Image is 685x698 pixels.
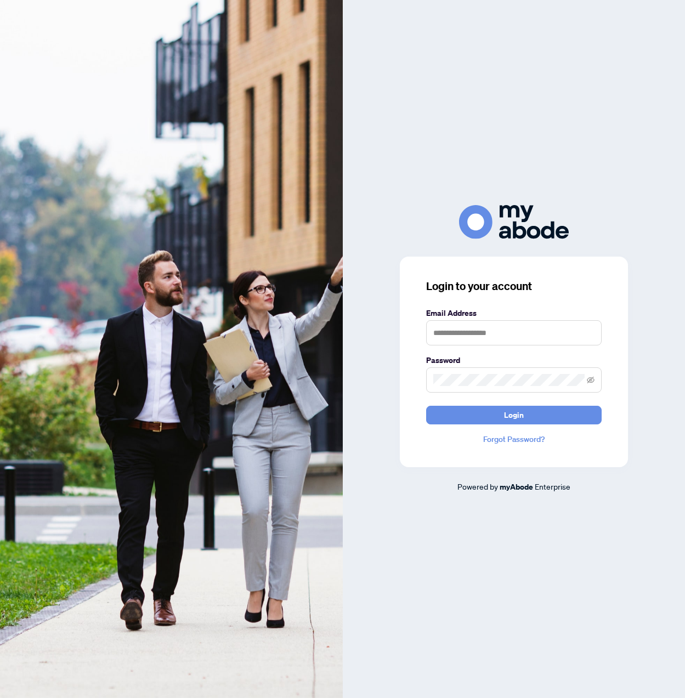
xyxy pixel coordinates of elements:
h3: Login to your account [426,279,602,294]
span: Login [504,406,524,424]
span: Powered by [457,481,498,491]
a: Forgot Password? [426,433,602,445]
button: Login [426,406,602,424]
label: Email Address [426,307,602,319]
img: ma-logo [459,205,569,239]
label: Password [426,354,602,366]
span: Enterprise [535,481,570,491]
a: myAbode [500,481,533,493]
span: eye-invisible [587,376,595,384]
